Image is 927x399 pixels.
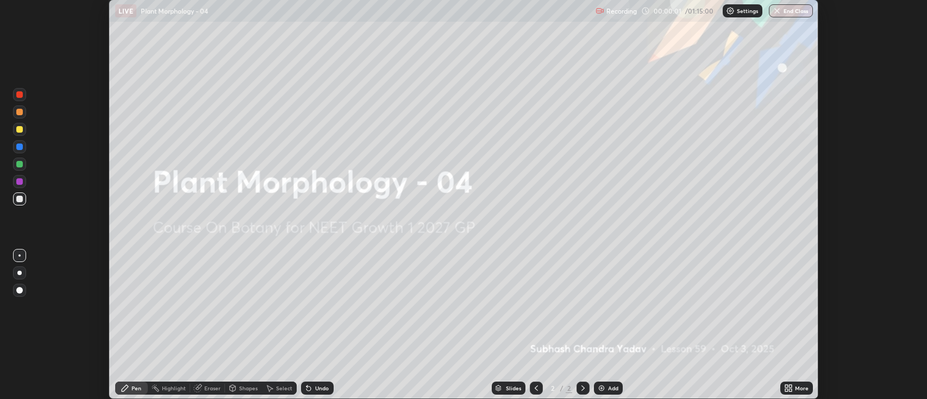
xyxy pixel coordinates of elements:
img: recording.375f2c34.svg [596,7,604,15]
div: Select [276,385,292,391]
div: Highlight [162,385,186,391]
img: add-slide-button [597,384,606,392]
img: end-class-cross [773,7,781,15]
p: Recording [606,7,637,15]
div: Add [608,385,618,391]
div: 2 [547,385,558,391]
div: 2 [566,383,572,393]
button: End Class [769,4,813,17]
p: LIVE [118,7,133,15]
img: class-settings-icons [726,7,735,15]
div: Undo [315,385,329,391]
div: Shapes [239,385,258,391]
div: / [560,385,563,391]
div: Slides [506,385,521,391]
div: More [795,385,809,391]
div: Eraser [204,385,221,391]
p: Settings [737,8,758,14]
p: Plant Morphology - 04 [141,7,208,15]
div: Pen [131,385,141,391]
